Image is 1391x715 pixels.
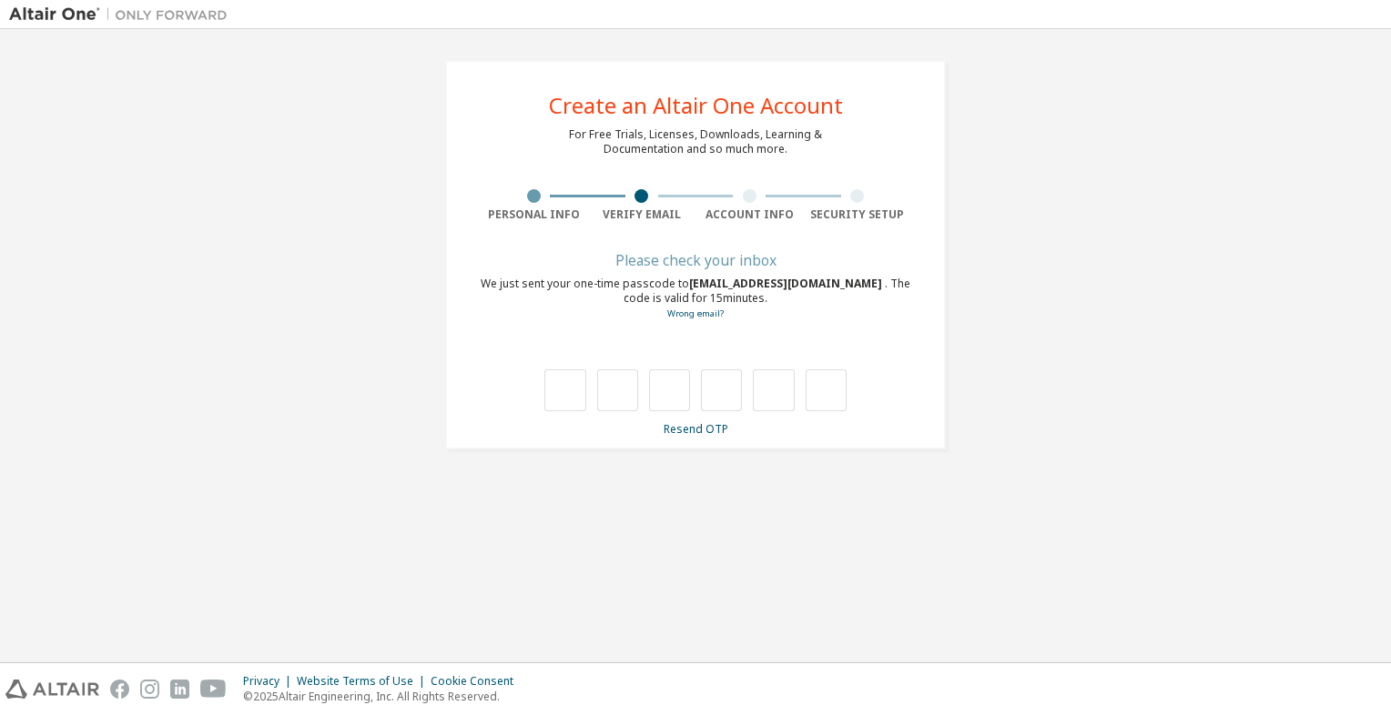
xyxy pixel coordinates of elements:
[667,307,724,319] a: Go back to the registration form
[5,680,99,699] img: altair_logo.svg
[480,255,911,266] div: Please check your inbox
[695,207,804,222] div: Account Info
[480,207,588,222] div: Personal Info
[480,277,911,321] div: We just sent your one-time passcode to . The code is valid for 15 minutes.
[588,207,696,222] div: Verify Email
[140,680,159,699] img: instagram.svg
[200,680,227,699] img: youtube.svg
[689,276,885,291] span: [EMAIL_ADDRESS][DOMAIN_NAME]
[9,5,237,24] img: Altair One
[431,674,524,689] div: Cookie Consent
[243,674,297,689] div: Privacy
[243,689,524,704] p: © 2025 Altair Engineering, Inc. All Rights Reserved.
[664,421,728,437] a: Resend OTP
[170,680,189,699] img: linkedin.svg
[549,95,843,116] div: Create an Altair One Account
[569,127,822,156] div: For Free Trials, Licenses, Downloads, Learning & Documentation and so much more.
[804,207,912,222] div: Security Setup
[297,674,431,689] div: Website Terms of Use
[110,680,129,699] img: facebook.svg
